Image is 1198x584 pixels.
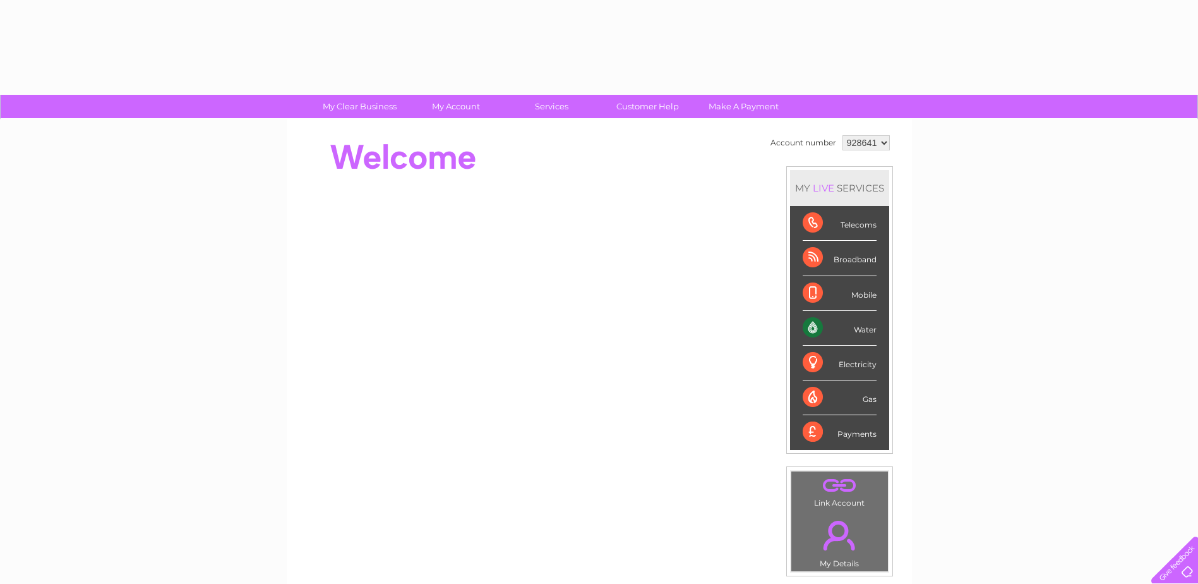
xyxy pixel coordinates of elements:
[803,206,877,241] div: Telecoms
[692,95,796,118] a: Make A Payment
[404,95,508,118] a: My Account
[596,95,700,118] a: Customer Help
[803,346,877,380] div: Electricity
[803,415,877,449] div: Payments
[500,95,604,118] a: Services
[803,380,877,415] div: Gas
[767,132,839,154] td: Account number
[794,513,885,557] a: .
[803,241,877,276] div: Broadband
[810,182,837,194] div: LIVE
[791,471,889,511] td: Link Account
[803,276,877,311] div: Mobile
[308,95,412,118] a: My Clear Business
[794,475,885,497] a: .
[803,311,877,346] div: Water
[790,170,889,206] div: MY SERVICES
[791,510,889,572] td: My Details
